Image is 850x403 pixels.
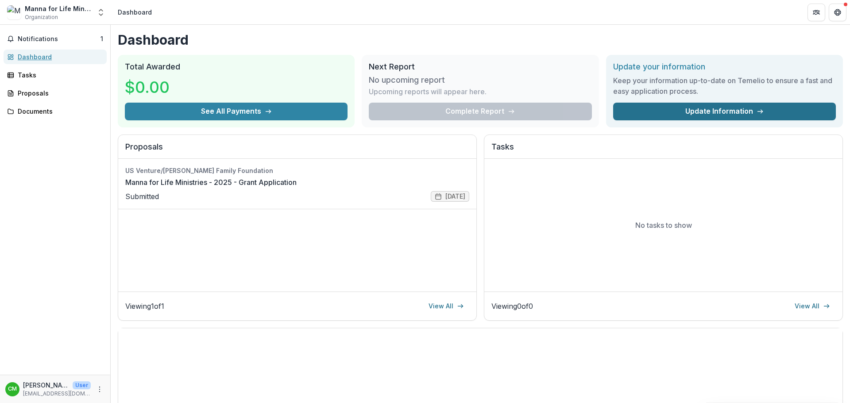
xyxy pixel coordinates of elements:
[114,6,155,19] nav: breadcrumb
[7,5,21,19] img: Manna for Life Ministries
[18,70,100,80] div: Tasks
[369,86,487,97] p: Upcoming reports will appear here.
[94,384,105,395] button: More
[4,86,107,100] a: Proposals
[4,68,107,82] a: Tasks
[23,380,69,390] p: [PERSON_NAME]
[423,299,469,313] a: View All
[125,301,164,311] p: Viewing 1 of 1
[73,381,91,389] p: User
[4,50,107,64] a: Dashboard
[829,4,846,21] button: Get Help
[125,75,191,99] h3: $0.00
[369,62,591,72] h2: Next Report
[491,301,533,311] p: Viewing 0 of 0
[100,35,103,42] span: 1
[789,299,835,313] a: View All
[125,142,469,159] h2: Proposals
[4,104,107,119] a: Documents
[635,220,692,230] p: No tasks to show
[8,386,17,392] div: Cindy Miller
[369,75,445,85] h3: No upcoming report
[18,88,100,98] div: Proposals
[613,75,836,96] h3: Keep your information up-to-date on Temelio to ensure a fast and easy application process.
[23,390,91,398] p: [EMAIL_ADDRESS][DOMAIN_NAME]
[125,177,297,188] a: Manna for Life Ministries - 2025 - Grant Application
[613,62,836,72] h2: Update your information
[18,35,100,43] span: Notifications
[125,62,348,72] h2: Total Awarded
[118,32,843,48] h1: Dashboard
[125,103,348,120] button: See All Payments
[95,4,107,21] button: Open entity switcher
[118,8,152,17] div: Dashboard
[18,52,100,61] div: Dashboard
[491,142,835,159] h2: Tasks
[613,103,836,120] a: Update Information
[25,13,58,21] span: Organization
[4,32,107,46] button: Notifications1
[807,4,825,21] button: Partners
[18,107,100,116] div: Documents
[25,4,91,13] div: Manna for Life Ministries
